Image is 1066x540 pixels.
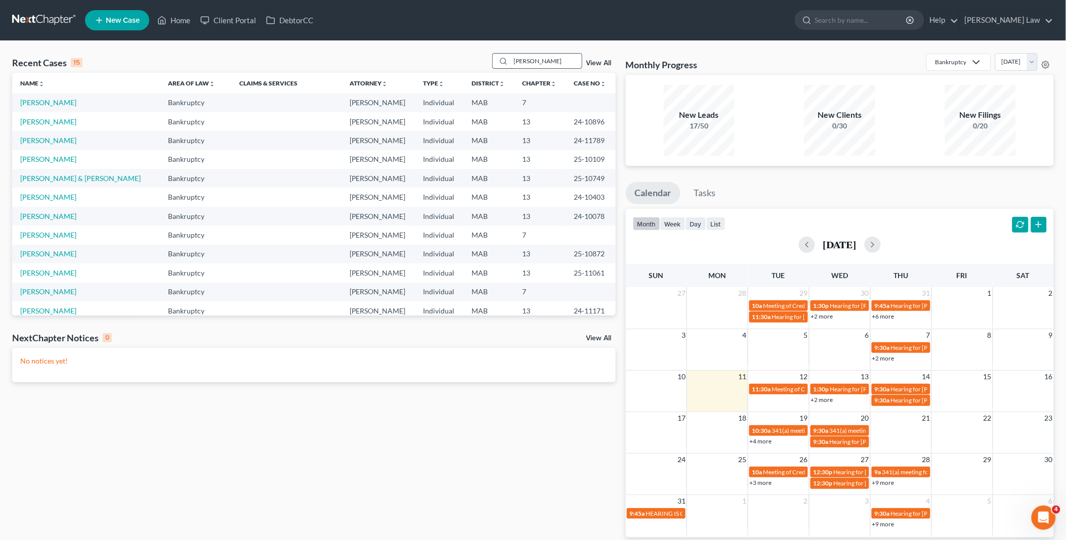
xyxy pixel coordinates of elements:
td: Bankruptcy [160,188,231,206]
td: 13 [515,301,566,320]
td: MAB [464,188,515,206]
th: Claims & Services [231,73,342,93]
td: [PERSON_NAME] [342,301,415,320]
a: [PERSON_NAME] Law [960,11,1053,29]
td: [PERSON_NAME] [342,150,415,169]
a: DebtorCC [261,11,318,29]
td: 7 [515,226,566,244]
span: 23 [1044,412,1054,424]
td: 13 [515,150,566,169]
td: Individual [415,226,464,244]
span: 341(a) meeting for [PERSON_NAME] [772,427,870,434]
td: [PERSON_NAME] [342,263,415,282]
span: Meeting of Creditors for [PERSON_NAME] [772,385,884,393]
span: 1 [987,287,993,299]
td: 13 [515,112,566,131]
td: 7 [515,283,566,301]
a: +9 more [872,479,894,486]
td: 13 [515,207,566,226]
span: 4 [925,495,931,507]
a: Client Portal [195,11,261,29]
button: day [686,217,706,231]
td: MAB [464,169,515,188]
a: +3 more [750,479,772,486]
span: 27 [860,454,870,466]
span: 9 [1048,329,1054,341]
a: Calendar [626,182,680,204]
a: [PERSON_NAME] [20,212,76,220]
span: 12:30p [814,468,833,476]
span: 9:30a [875,510,890,517]
span: 8 [987,329,993,341]
a: Tasks [685,182,725,204]
td: Individual [415,207,464,226]
span: 3 [680,329,687,341]
span: 3 [864,495,870,507]
input: Search by name... [511,54,582,68]
td: Individual [415,112,464,131]
span: 25 [738,454,748,466]
span: 341(a) meeting for [PERSON_NAME] & [PERSON_NAME] [830,427,981,434]
a: [PERSON_NAME] [20,136,76,145]
span: 15 [983,371,993,383]
a: +9 more [872,520,894,528]
span: 1:30p [814,302,829,309]
a: Area of Lawunfold_more [168,79,215,87]
td: 24-11171 [566,301,616,320]
td: [PERSON_NAME] [342,188,415,206]
span: Hearing for [PERSON_NAME] [891,344,970,351]
div: 0/30 [804,121,875,131]
td: 13 [515,263,566,282]
h2: [DATE] [823,239,857,250]
span: 31 [921,287,931,299]
span: 21 [921,412,931,424]
a: [PERSON_NAME] [20,155,76,163]
td: 25-10109 [566,150,616,169]
i: unfold_more [499,81,505,87]
span: 14 [921,371,931,383]
span: 9:30a [875,385,890,393]
td: Individual [415,131,464,150]
a: Nameunfold_more [20,79,45,87]
span: 2 [1048,287,1054,299]
td: Bankruptcy [160,93,231,112]
span: Sun [649,271,664,280]
a: View All [586,335,612,342]
span: Meeting of Creditors for [PERSON_NAME] [763,468,876,476]
span: Hearing for [PERSON_NAME] [891,396,970,404]
span: Hearing for [PERSON_NAME] [830,438,909,445]
span: Hearing for [PERSON_NAME] [891,510,970,517]
td: Individual [415,150,464,169]
a: +4 more [750,437,772,445]
span: 12:30p [814,479,833,487]
a: +6 more [872,312,894,320]
span: 4 [1052,506,1060,514]
a: [PERSON_NAME] [20,117,76,126]
a: [PERSON_NAME] [20,306,76,315]
div: NextChapter Notices [12,332,112,344]
span: 17 [676,412,687,424]
span: 26 [799,454,809,466]
td: Individual [415,263,464,282]
span: Sat [1017,271,1030,280]
td: 24-10896 [566,112,616,131]
span: 31 [676,495,687,507]
td: [PERSON_NAME] [342,131,415,150]
td: 25-11061 [566,263,616,282]
a: Home [152,11,195,29]
td: 13 [515,188,566,206]
td: 25-10749 [566,169,616,188]
button: week [660,217,686,231]
span: Meeting of Creditors for [PERSON_NAME] [763,302,876,309]
span: 19 [799,412,809,424]
span: 24 [676,454,687,466]
a: [PERSON_NAME] [20,98,76,107]
a: [PERSON_NAME] [20,249,76,258]
a: View All [586,60,612,67]
span: 6 [1048,495,1054,507]
td: MAB [464,301,515,320]
td: Individual [415,245,464,263]
td: MAB [464,263,515,282]
span: 11:30a [752,385,771,393]
td: 13 [515,245,566,263]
